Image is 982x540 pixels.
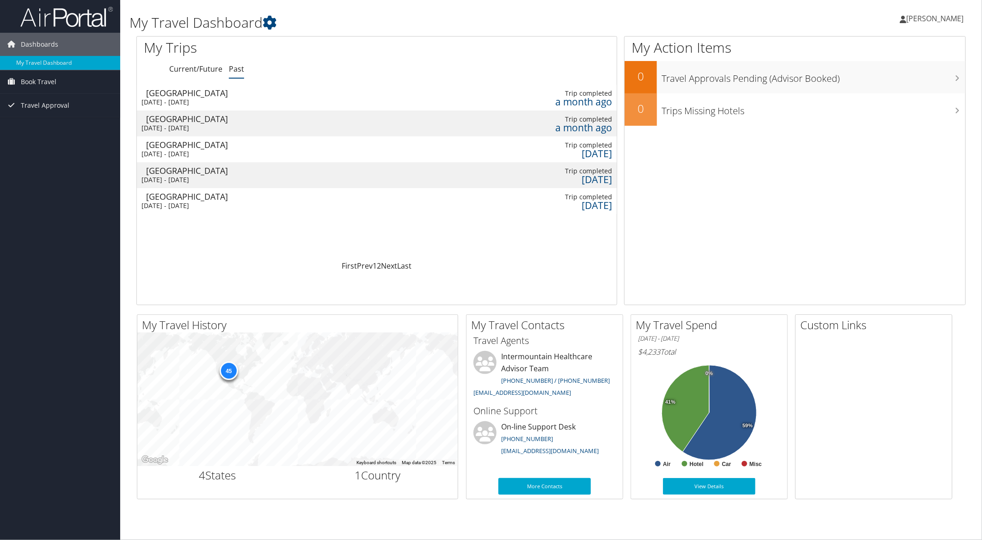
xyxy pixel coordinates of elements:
h2: My Travel Contacts [471,317,623,333]
div: a month ago [502,123,613,132]
h3: Travel Agents [473,334,616,347]
div: [DATE] - [DATE] [141,202,252,210]
h3: Online Support [473,405,616,417]
div: [DATE] [502,175,613,184]
div: [GEOGRAPHIC_DATA] [146,141,257,149]
div: Trip completed [502,115,613,123]
h2: 0 [625,68,657,84]
a: Current/Future [169,64,222,74]
h2: 0 [625,101,657,117]
tspan: 0% [706,371,713,376]
div: [DATE] - [DATE] [141,176,252,184]
a: 1 [373,261,377,271]
a: [PHONE_NUMBER] / [PHONE_NUMBER] [501,376,610,385]
text: Hotel [690,461,704,467]
div: [DATE] - [DATE] [141,150,252,158]
div: [GEOGRAPHIC_DATA] [146,192,257,201]
div: [DATE] - [DATE] [141,124,252,132]
a: [EMAIL_ADDRESS][DOMAIN_NAME] [501,447,599,455]
tspan: 41% [665,399,675,405]
img: airportal-logo.png [20,6,113,28]
button: Keyboard shortcuts [356,460,396,466]
div: a month ago [502,98,613,106]
div: [DATE] [502,149,613,158]
span: Travel Approval [21,94,69,117]
span: Book Travel [21,70,56,93]
div: [DATE] - [DATE] [141,98,252,106]
a: Last [398,261,412,271]
a: Past [229,64,244,74]
span: $4,233 [638,347,660,357]
span: 1 [355,467,361,483]
li: Intermountain Healthcare Advisor Team [469,351,620,400]
li: On-line Support Desk [469,421,620,459]
a: [PERSON_NAME] [900,5,973,32]
div: 45 [219,362,238,380]
div: [GEOGRAPHIC_DATA] [146,89,257,97]
div: [GEOGRAPHIC_DATA] [146,115,257,123]
a: Prev [357,261,373,271]
h1: My Action Items [625,38,965,57]
h1: My Travel Dashboard [129,13,692,32]
a: [PHONE_NUMBER] [501,435,553,443]
div: Trip completed [502,141,613,149]
a: More Contacts [498,478,591,495]
h2: Custom Links [800,317,952,333]
tspan: 59% [743,423,753,429]
h3: Trips Missing Hotels [662,100,965,117]
h2: Country [305,467,451,483]
h2: My Travel History [142,317,458,333]
div: Trip completed [502,167,613,175]
div: Trip completed [502,193,613,201]
text: Air [663,461,671,467]
h6: [DATE] - [DATE] [638,334,780,343]
div: [DATE] [502,201,613,209]
span: Dashboards [21,33,58,56]
a: First [342,261,357,271]
h6: Total [638,347,780,357]
text: Car [722,461,731,467]
a: 0Trips Missing Hotels [625,93,965,126]
a: Terms (opens in new tab) [442,460,455,465]
a: Open this area in Google Maps (opens a new window) [140,454,170,466]
a: Next [381,261,398,271]
text: Misc [749,461,762,467]
span: [PERSON_NAME] [906,13,964,24]
h2: My Travel Spend [636,317,787,333]
h1: My Trips [144,38,410,57]
span: Map data ©2025 [402,460,436,465]
span: 4 [199,467,205,483]
div: Trip completed [502,89,613,98]
h2: States [144,467,291,483]
h3: Travel Approvals Pending (Advisor Booked) [662,67,965,85]
img: Google [140,454,170,466]
a: [EMAIL_ADDRESS][DOMAIN_NAME] [473,388,571,397]
a: View Details [663,478,755,495]
div: [GEOGRAPHIC_DATA] [146,166,257,175]
a: 0Travel Approvals Pending (Advisor Booked) [625,61,965,93]
a: 2 [377,261,381,271]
